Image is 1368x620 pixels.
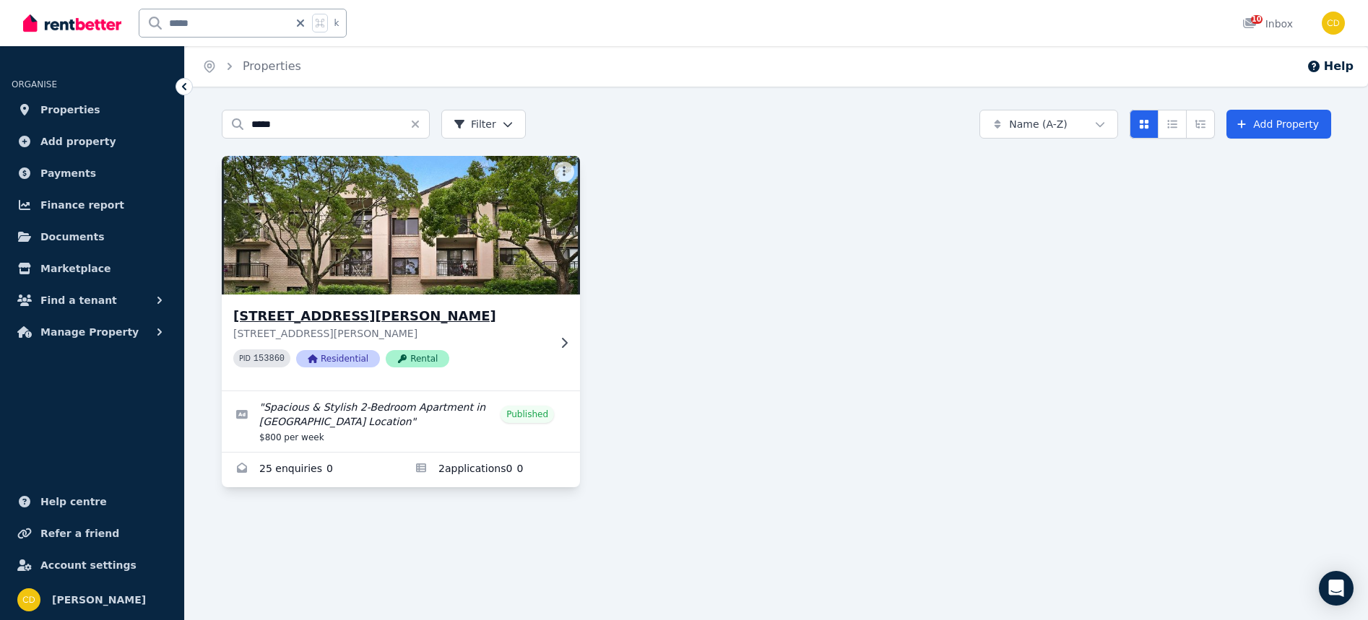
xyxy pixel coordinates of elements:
a: Properties [243,59,301,73]
span: Marketplace [40,260,111,277]
a: Refer a friend [12,519,173,548]
button: Filter [441,110,526,139]
a: Edit listing: Spacious & Stylish 2-Bedroom Apartment in Prime Marrickville Location [222,391,580,452]
span: Name (A-Z) [1009,117,1068,131]
a: Marketplace [12,254,173,283]
button: Find a tenant [12,286,173,315]
a: Help centre [12,487,173,516]
a: Account settings [12,551,173,580]
span: Rental [386,350,449,367]
span: k [334,17,339,29]
p: [STREET_ADDRESS][PERSON_NAME] [233,326,548,341]
button: Card view [1130,110,1159,139]
span: [PERSON_NAME] [52,591,146,608]
button: Manage Property [12,318,173,346]
span: Add property [40,133,116,150]
a: Applications for 3/43 Ewart Street, Marrickville [401,453,580,487]
span: Finance report [40,196,124,214]
button: Expanded list view [1186,110,1215,139]
a: Enquiries for 3/43 Ewart Street, Marrickville [222,453,401,487]
span: Help centre [40,493,107,510]
span: Filter [454,117,496,131]
span: Find a tenant [40,292,117,309]
span: Residential [296,350,380,367]
img: RentBetter [23,12,121,34]
span: ORGANISE [12,79,57,89]
a: Properties [12,95,173,124]
button: Name (A-Z) [979,110,1118,139]
button: Help [1307,58,1354,75]
small: PID [239,354,251,362]
code: 153860 [254,354,285,364]
img: Chris Dimitropoulos [17,588,40,611]
nav: Breadcrumb [185,46,319,87]
span: Manage Property [40,323,139,341]
span: Documents [40,228,105,245]
a: Documents [12,222,173,251]
span: Properties [40,101,100,118]
button: Clear search [410,110,430,139]
a: Payments [12,159,173,188]
h3: [STREET_ADDRESS][PERSON_NAME] [233,306,548,326]
span: Payments [40,165,96,182]
img: 3/43 Ewart Street, Marrickville [213,152,589,298]
span: 10 [1251,15,1263,24]
a: 3/43 Ewart Street, Marrickville[STREET_ADDRESS][PERSON_NAME][STREET_ADDRESS][PERSON_NAME]PID 1538... [222,156,580,390]
span: Refer a friend [40,525,119,542]
button: More options [554,162,574,182]
button: Compact list view [1158,110,1187,139]
a: Add property [12,127,173,156]
div: Inbox [1242,17,1293,31]
span: Account settings [40,556,137,574]
a: Finance report [12,191,173,219]
a: Add Property [1226,110,1331,139]
div: Open Intercom Messenger [1319,571,1354,606]
img: Chris Dimitropoulos [1322,12,1345,35]
div: View options [1130,110,1215,139]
